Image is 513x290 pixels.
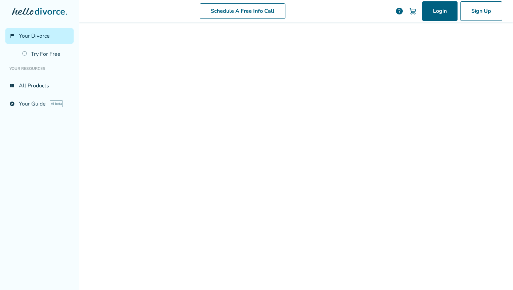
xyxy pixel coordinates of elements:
span: Your Divorce [19,32,50,40]
a: Try For Free [18,46,74,62]
a: Sign Up [460,1,502,21]
a: help [395,7,403,15]
span: view_list [9,83,15,88]
a: flag_2Your Divorce [5,28,74,44]
img: Cart [409,7,417,15]
a: Login [422,1,458,21]
a: view_listAll Products [5,78,74,93]
span: explore [9,101,15,107]
span: flag_2 [9,33,15,39]
li: Your Resources [5,62,74,75]
a: exploreYour GuideAI beta [5,96,74,112]
a: Schedule A Free Info Call [200,3,285,19]
span: AI beta [50,100,63,107]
